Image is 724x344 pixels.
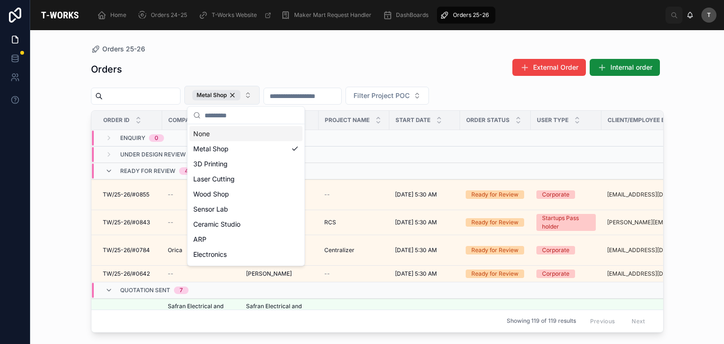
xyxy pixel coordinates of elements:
[607,219,691,226] a: [PERSON_NAME][EMAIL_ADDRESS][DOMAIN_NAME]
[607,246,691,254] a: [EMAIL_ADDRESS][DOMAIN_NAME]
[608,116,679,124] span: Client/Employee Email
[155,134,158,142] div: 0
[324,219,384,226] a: RCS
[168,270,173,278] span: --
[396,11,428,19] span: DashBoards
[168,191,173,198] span: --
[395,246,437,254] span: [DATE] 5:30 AM
[189,217,303,232] div: Ceramic Studio
[512,59,586,76] button: External Order
[610,63,652,72] span: Internal order
[189,187,303,202] div: Wood Shop
[189,172,303,187] div: Laser Cutting
[192,90,240,100] div: Metal Shop
[168,246,235,254] a: Orica
[168,303,235,325] a: Safran Electrical and Power India Private Limited.
[324,191,330,198] span: --
[168,270,235,278] a: --
[471,190,518,199] div: Ready for Review
[466,190,525,199] a: Ready for Review
[103,116,130,124] span: Order ID
[103,191,156,198] a: TW/25-26/#0855
[110,11,126,19] span: Home
[188,124,304,266] div: Suggestions
[607,270,691,278] a: [EMAIL_ADDRESS][DOMAIN_NAME]
[471,270,518,278] div: Ready for Review
[212,11,257,19] span: T-Works Website
[536,270,596,278] a: Corporate
[380,7,435,24] a: DashBoards
[103,191,149,198] span: TW/25-26/#0855
[189,141,303,156] div: Metal Shop
[325,116,370,124] span: Project Name
[38,8,82,23] img: App logo
[103,246,150,254] span: TW/25-26/#0784
[94,7,133,24] a: Home
[536,190,596,199] a: Corporate
[103,246,156,254] a: TW/25-26/#0784
[189,126,303,141] div: None
[395,116,430,124] span: Start Date
[346,87,429,105] button: Select Button
[278,7,378,24] a: Maker Mart Request Handler
[120,287,170,294] span: Quotation Sent
[471,218,518,227] div: Ready for Review
[91,63,122,76] h1: Orders
[707,11,711,19] span: T
[168,116,216,124] span: Company Name
[542,214,590,231] div: Startups Pass holder
[607,191,691,198] a: [EMAIL_ADDRESS][DOMAIN_NAME]
[168,246,182,254] span: Orica
[542,246,569,254] div: Corporate
[537,116,568,124] span: User Type
[90,5,666,25] div: scrollable content
[168,191,235,198] a: --
[189,232,303,247] div: ARP
[542,270,569,278] div: Corporate
[395,270,437,278] span: [DATE] 5:30 AM
[395,219,437,226] span: [DATE] 5:30 AM
[91,44,145,54] a: Orders 25-26
[536,246,596,254] a: Corporate
[246,270,292,278] span: [PERSON_NAME]
[395,270,454,278] a: [DATE] 5:30 AM
[185,167,189,175] div: 4
[324,191,384,198] a: --
[536,214,596,231] a: Startups Pass holder
[507,318,576,325] span: Showing 119 of 119 results
[189,262,303,277] div: Textile
[189,247,303,262] div: Electronics
[533,63,578,72] span: External Order
[135,7,194,24] a: Orders 24-25
[196,7,276,24] a: T-Works Website
[192,90,240,100] button: Unselect METAL_SHOP
[466,270,525,278] a: Ready for Review
[180,287,183,294] div: 7
[189,202,303,217] div: Sensor Lab
[151,11,187,19] span: Orders 24-25
[120,167,175,175] span: Ready for Review
[437,7,495,24] a: Orders 25-26
[184,86,260,105] button: Select Button
[395,246,454,254] a: [DATE] 5:30 AM
[168,219,235,226] a: --
[246,303,313,325] a: Safran Electrical and Power India Private Limited
[324,270,384,278] a: --
[120,134,145,142] span: Enquiry
[453,11,489,19] span: Orders 25-26
[466,246,525,254] a: Ready for Review
[395,219,454,226] a: [DATE] 5:30 AM
[246,270,313,278] a: [PERSON_NAME]
[324,270,330,278] span: --
[324,246,354,254] span: Centralizer
[103,219,150,226] span: TW/25-26/#0843
[466,218,525,227] a: Ready for Review
[120,151,186,158] span: Under Design Review
[103,219,156,226] a: TW/25-26/#0843
[102,44,145,54] span: Orders 25-26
